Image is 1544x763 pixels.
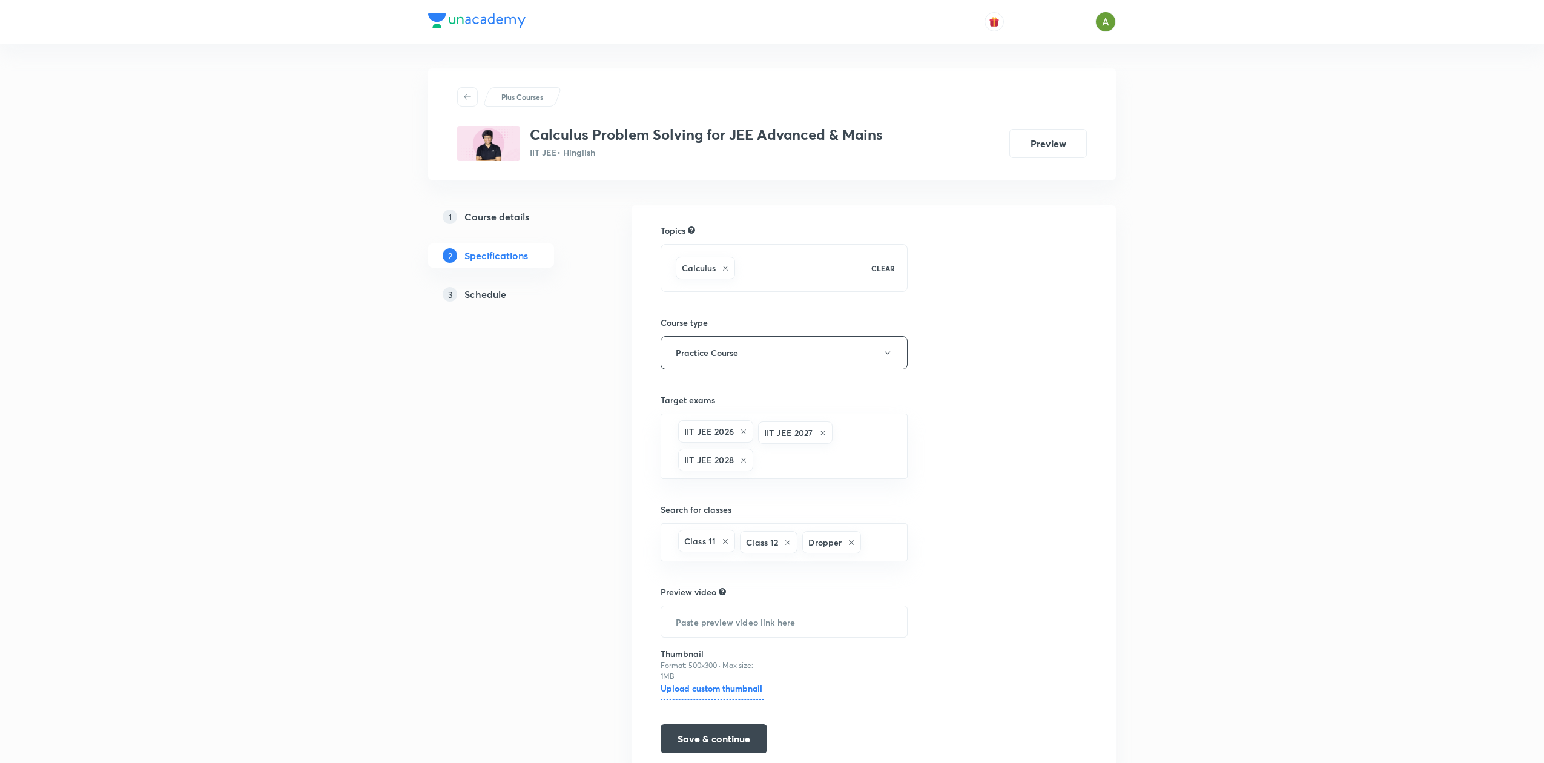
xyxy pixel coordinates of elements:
[808,536,842,549] h6: Dropper
[661,647,764,660] h6: Thumbnail
[443,248,457,263] p: 2
[989,16,1000,27] img: avatar
[661,336,908,369] button: Practice Course
[688,225,695,236] div: Search for topics
[661,724,767,753] button: Save & continue
[1009,129,1087,158] button: Preview
[428,282,593,306] a: 3Schedule
[443,287,457,302] p: 3
[661,606,907,637] input: Paste preview video link here
[684,454,734,466] h6: IIT JEE 2028
[1095,12,1116,32] img: Ajay A
[682,262,716,274] h6: Calculus
[764,426,813,439] h6: IIT JEE 2027
[428,205,593,229] a: 1Course details
[661,503,908,516] h6: Search for classes
[530,126,883,144] h3: Calculus Problem Solving for JEE Advanced & Mains
[746,536,778,549] h6: Class 12
[684,425,734,438] h6: IIT JEE 2026
[661,394,908,406] h6: Target exams
[464,287,506,302] h5: Schedule
[900,445,903,448] button: Open
[719,586,726,597] div: Explain about your course, what you’ll be teaching, how it will help learners in their preparation
[985,12,1004,31] button: avatar
[457,126,520,161] img: FB4C5AF8-24EB-46DC-8721-E2D1BBCB0060_plus.png
[661,586,716,598] h6: Preview video
[661,660,764,682] p: Format: 500x300 · Max size: 1MB
[900,541,903,544] button: Open
[428,13,526,28] img: Company Logo
[684,535,716,547] h6: Class 11
[464,248,528,263] h5: Specifications
[661,682,764,700] h6: Upload custom thumbnail
[661,224,685,237] h6: Topics
[443,210,457,224] p: 1
[661,316,908,329] h6: Course type
[428,13,526,31] a: Company Logo
[501,91,543,102] p: Plus Courses
[464,210,529,224] h5: Course details
[871,263,895,274] p: CLEAR
[530,146,883,159] p: IIT JEE • Hinglish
